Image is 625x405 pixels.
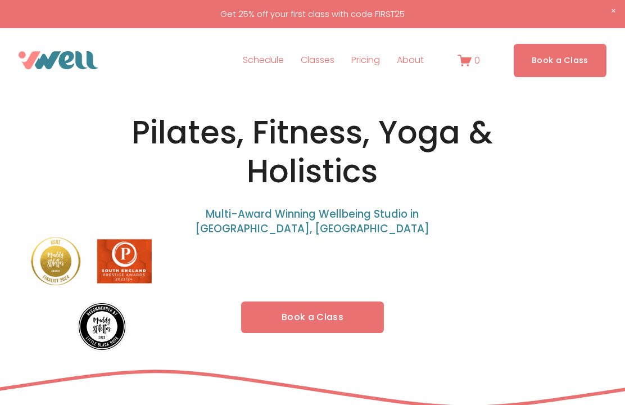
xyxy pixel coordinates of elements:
[351,51,380,69] a: Pricing
[458,53,480,67] a: 0 items in cart
[397,51,424,69] a: folder dropdown
[19,51,98,69] img: VWell
[195,206,429,236] span: Multi-Award Winning Wellbeing Studio in [GEOGRAPHIC_DATA], [GEOGRAPHIC_DATA]
[301,51,334,69] a: folder dropdown
[474,54,480,67] span: 0
[93,113,532,191] h1: Pilates, Fitness, Yoga & Holistics
[397,52,424,69] span: About
[514,44,606,77] a: Book a Class
[243,51,284,69] a: Schedule
[301,52,334,69] span: Classes
[241,301,383,333] a: Book a Class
